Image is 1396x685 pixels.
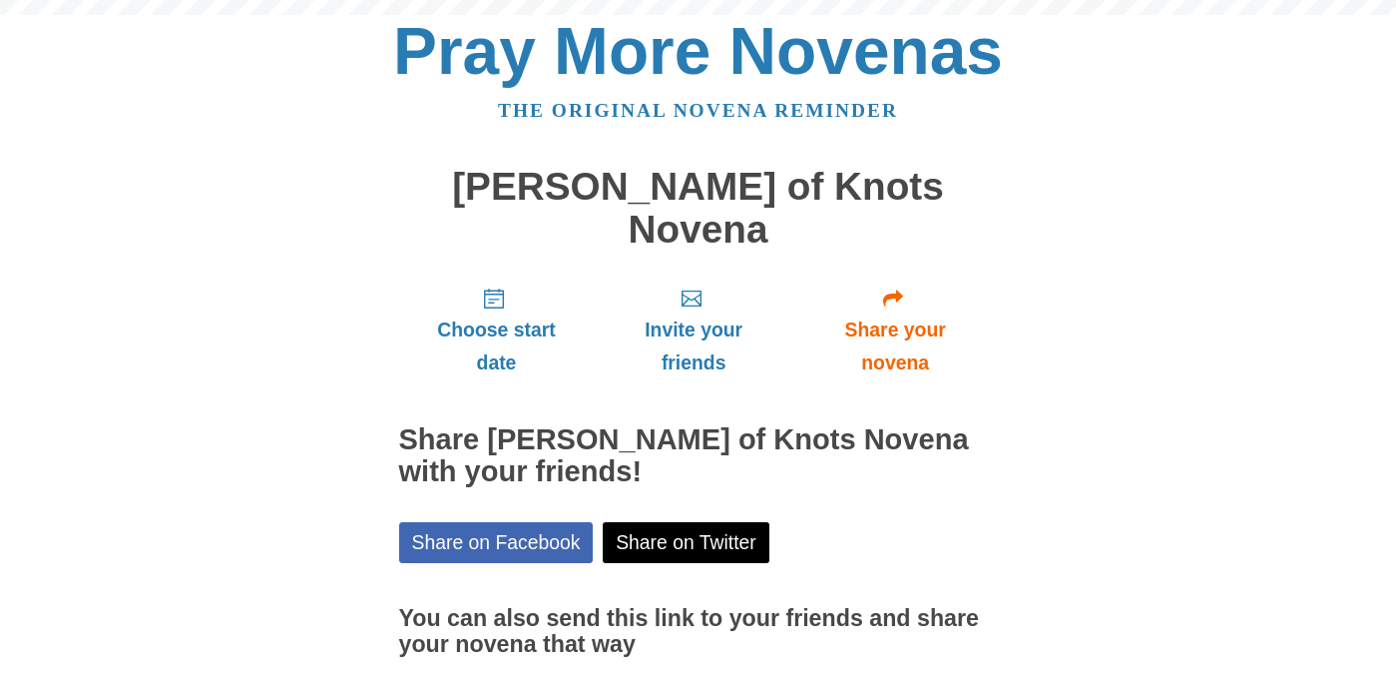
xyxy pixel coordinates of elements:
span: Choose start date [419,314,575,379]
a: Invite your friends [594,271,792,389]
h1: [PERSON_NAME] of Knots Novena [399,166,998,251]
a: Choose start date [399,271,595,389]
a: The original novena reminder [498,100,898,121]
span: Share your novena [813,314,978,379]
a: Share on Facebook [399,522,594,563]
h3: You can also send this link to your friends and share your novena that way [399,606,998,657]
a: Share on Twitter [603,522,769,563]
span: Invite your friends [614,314,772,379]
a: Share your novena [793,271,998,389]
h2: Share [PERSON_NAME] of Knots Novena with your friends! [399,424,998,488]
a: Pray More Novenas [393,14,1003,88]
